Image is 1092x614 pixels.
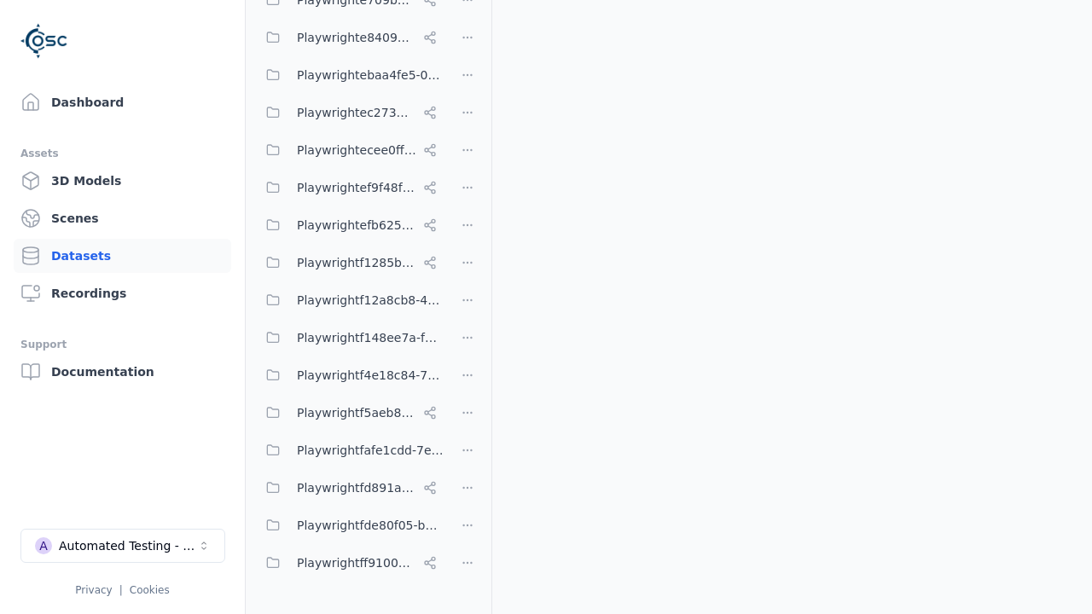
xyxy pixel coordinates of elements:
[59,537,197,554] div: Automated Testing - Playwright
[20,143,224,164] div: Assets
[256,546,444,580] button: Playwrightff910033-c297-413c-9627-78f34a067480
[297,27,416,48] span: Playwrighte8409d5f-3a44-44cc-9d3a-6aa5a29a7491
[297,515,444,536] span: Playwrightfde80f05-b70d-4104-ad1c-b71865a0eedf
[297,102,416,123] span: Playwrightec273ffb-61ea-45e5-a16f-f2326c02251a
[297,478,416,498] span: Playwrightfd891aa9-817c-4b53-b4a5-239ad8786b13
[297,65,444,85] span: Playwrightebaa4fe5-0048-4b3d-873e-b2fbc8fb818f
[297,215,416,235] span: Playwrightefb6251a-f72e-4cb7-bc11-185fbdc8734c
[256,321,444,355] button: Playwrightf148ee7a-f6f0-478b-8659-42bd4a5eac88
[14,201,231,235] a: Scenes
[256,171,444,205] button: Playwrightef9f48f5-132c-420e-ba19-65a3bd8c2253
[256,246,444,280] button: Playwrightf1285bef-0e1f-4916-a3c2-d80ed4e692e1
[256,471,444,505] button: Playwrightfd891aa9-817c-4b53-b4a5-239ad8786b13
[297,140,416,160] span: Playwrightecee0ff0-2df5-41ca-bc9d-ef70750fb77f
[297,177,416,198] span: Playwrightef9f48f5-132c-420e-ba19-65a3bd8c2253
[35,537,52,554] div: A
[297,553,416,573] span: Playwrightff910033-c297-413c-9627-78f34a067480
[130,584,170,596] a: Cookies
[256,208,444,242] button: Playwrightefb6251a-f72e-4cb7-bc11-185fbdc8734c
[256,396,444,430] button: Playwrightf5aeb831-9105-46b5-9a9b-c943ac435ad3
[297,365,444,385] span: Playwrightf4e18c84-7c7e-4c28-bfa4-7be69262452c
[297,290,444,310] span: Playwrightf12a8cb8-44f5-4bf0-b292-721ddd8e7e42
[256,283,444,317] button: Playwrightf12a8cb8-44f5-4bf0-b292-721ddd8e7e42
[256,433,444,467] button: Playwrightfafe1cdd-7eb2-4390-bfe1-ed4773ecffac
[14,276,231,310] a: Recordings
[20,334,224,355] div: Support
[297,327,444,348] span: Playwrightf148ee7a-f6f0-478b-8659-42bd4a5eac88
[20,17,68,65] img: Logo
[256,508,444,542] button: Playwrightfde80f05-b70d-4104-ad1c-b71865a0eedf
[256,133,444,167] button: Playwrightecee0ff0-2df5-41ca-bc9d-ef70750fb77f
[256,96,444,130] button: Playwrightec273ffb-61ea-45e5-a16f-f2326c02251a
[14,355,231,389] a: Documentation
[14,85,231,119] a: Dashboard
[256,58,444,92] button: Playwrightebaa4fe5-0048-4b3d-873e-b2fbc8fb818f
[297,403,416,423] span: Playwrightf5aeb831-9105-46b5-9a9b-c943ac435ad3
[256,358,444,392] button: Playwrightf4e18c84-7c7e-4c28-bfa4-7be69262452c
[20,529,225,563] button: Select a workspace
[297,440,444,460] span: Playwrightfafe1cdd-7eb2-4390-bfe1-ed4773ecffac
[14,164,231,198] a: 3D Models
[75,584,112,596] a: Privacy
[119,584,123,596] span: |
[256,20,444,55] button: Playwrighte8409d5f-3a44-44cc-9d3a-6aa5a29a7491
[14,239,231,273] a: Datasets
[297,252,416,273] span: Playwrightf1285bef-0e1f-4916-a3c2-d80ed4e692e1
